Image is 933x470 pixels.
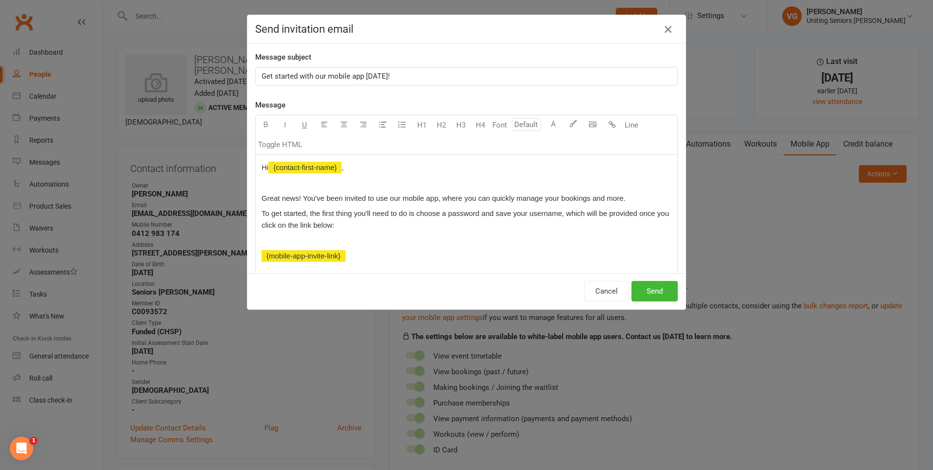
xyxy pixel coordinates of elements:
[342,163,344,171] span: ,
[262,163,268,171] span: Hi
[490,115,509,135] button: Font
[256,135,304,154] button: Toggle HTML
[262,72,390,81] span: Get started with our mobile app [DATE]!
[412,115,431,135] button: H1
[631,281,678,301] button: Send
[255,99,285,111] label: Message
[470,115,490,135] button: H4
[30,437,38,445] span: 1
[262,209,671,229] span: To get started, the first thing you'll need to do is choose a password and save your username, wh...
[451,115,470,135] button: H3
[622,115,641,135] button: Line
[544,115,563,135] button: A
[255,51,311,63] label: Message subject
[512,118,541,131] input: Default
[295,115,314,135] button: U
[255,23,678,35] h4: Send invitation email
[302,121,307,129] span: U
[10,437,33,460] iframe: Intercom live chat
[660,21,676,37] button: Close
[584,281,629,301] button: Cancel
[431,115,451,135] button: H2
[262,194,626,202] span: Great news! You've been invited to use our mobile app, where you can quickly manage your bookings...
